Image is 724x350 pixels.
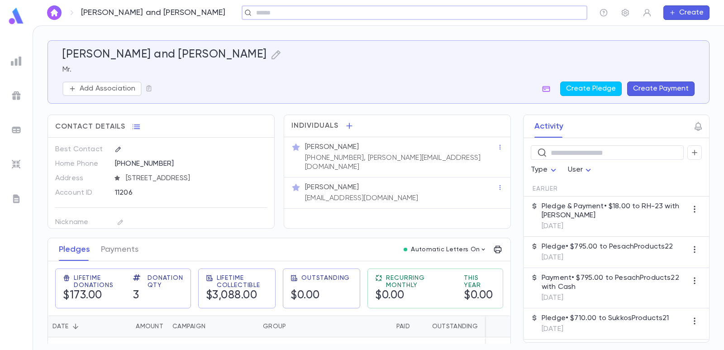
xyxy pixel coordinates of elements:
[542,202,687,220] p: Pledge & Payment • $18.00 to RH-23 with [PERSON_NAME]
[533,185,558,192] span: Earlier
[301,274,350,282] span: Outstanding
[542,314,669,323] p: Pledge • $710.00 to SukkosProducts21
[206,289,257,302] h5: $3,088.00
[63,289,102,302] h5: $173.00
[464,289,493,302] h5: $0.00
[48,316,109,337] div: Date
[55,171,107,186] p: Address
[291,289,320,302] h5: $0.00
[627,82,695,96] button: Create Payment
[49,9,60,16] img: home_white.a664292cf8c1dea59945f0da9f25487c.svg
[305,153,497,172] p: [PHONE_NUMBER], [PERSON_NAME][EMAIL_ADDRESS][DOMAIN_NAME]
[59,238,90,261] button: Pledges
[80,84,135,93] p: Add Association
[55,186,107,200] p: Account ID
[542,242,673,251] p: Pledge • $795.00 to PesachProducts22
[396,316,410,337] div: Paid
[62,65,695,74] p: Mr.
[74,274,122,289] span: Lifetime Donations
[62,48,267,62] h5: [PERSON_NAME] and [PERSON_NAME]
[326,316,414,337] div: Paid
[263,316,286,337] div: Group
[531,161,559,179] div: Type
[136,316,163,337] div: Amount
[168,316,258,337] div: Campaign
[482,316,537,337] div: Installments
[115,186,235,199] div: 11206
[115,157,267,170] div: [PHONE_NUMBER]
[122,174,268,183] span: [STREET_ADDRESS]
[109,316,168,337] div: Amount
[217,274,268,289] span: Lifetime Collectible
[386,274,453,289] span: Recurring Monthly
[133,289,139,302] h5: 3
[568,161,594,179] div: User
[68,319,83,334] button: Sort
[432,316,478,337] div: Outstanding
[55,122,125,131] span: Contact Details
[531,166,548,173] span: Type
[172,316,205,337] div: Campaign
[7,7,25,25] img: logo
[11,90,22,101] img: campaigns_grey.99e729a5f7ee94e3726e6486bddda8f1.svg
[11,56,22,67] img: reports_grey.c525e4749d1bce6a11f5fe2a8de1b229.svg
[568,166,583,173] span: User
[542,325,669,334] p: [DATE]
[148,274,183,289] span: Donation Qty
[305,194,418,203] p: [EMAIL_ADDRESS][DOMAIN_NAME]
[542,253,673,262] p: [DATE]
[542,222,687,231] p: [DATE]
[663,5,710,20] button: Create
[542,273,687,292] p: Payment • $795.00 to PesachProducts22 with Cash
[101,238,138,261] button: Payments
[55,142,107,157] p: Best Contact
[542,293,687,302] p: [DATE]
[81,8,226,18] p: [PERSON_NAME] and [PERSON_NAME]
[305,143,359,152] p: [PERSON_NAME]
[400,243,491,256] button: Automatic Letters On
[258,316,326,337] div: Group
[464,274,495,289] span: This Year
[55,215,107,230] p: Nickname
[11,159,22,170] img: imports_grey.530a8a0e642e233f2baf0ef88e8c9fcb.svg
[411,246,480,253] p: Automatic Letters On
[62,82,142,96] button: Add Association
[291,121,338,130] span: Individuals
[560,82,622,96] button: Create Pledge
[11,193,22,204] img: letters_grey.7941b92b52307dd3b8a917253454ce1c.svg
[414,316,482,337] div: Outstanding
[11,125,22,135] img: batches_grey.339ca447c9d9533ef1741baa751efc33.svg
[52,316,68,337] div: Date
[55,157,107,171] p: Home Phone
[534,115,563,138] button: Activity
[305,183,359,192] p: [PERSON_NAME]
[375,289,405,302] h5: $0.00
